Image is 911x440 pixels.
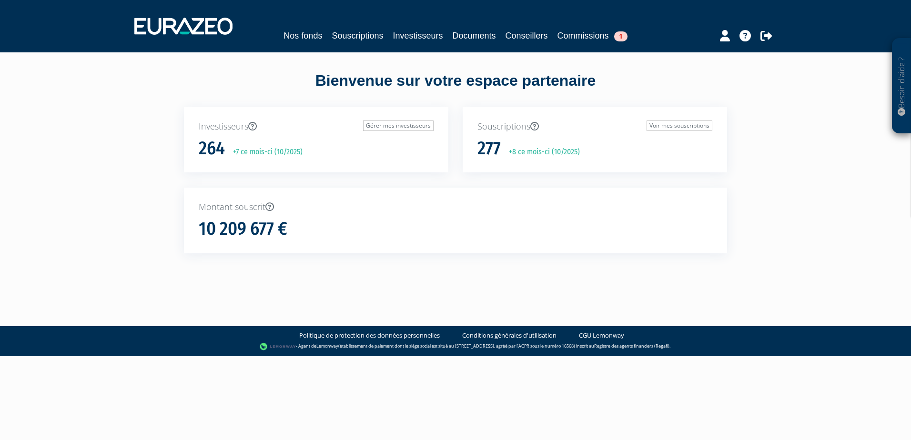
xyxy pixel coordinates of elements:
[462,331,557,340] a: Conditions générales d'utilisation
[477,120,712,133] p: Souscriptions
[579,331,624,340] a: CGU Lemonway
[226,147,303,158] p: +7 ce mois-ci (10/2025)
[199,201,712,213] p: Montant souscrit
[283,29,322,42] a: Nos fonds
[896,43,907,129] p: Besoin d'aide ?
[393,29,443,42] a: Investisseurs
[10,342,901,351] div: - Agent de (établissement de paiement dont le siège social est situé au [STREET_ADDRESS], agréé p...
[199,219,287,239] h1: 10 209 677 €
[502,147,580,158] p: +8 ce mois-ci (10/2025)
[614,31,628,41] span: 1
[299,331,440,340] a: Politique de protection des données personnelles
[199,120,434,133] p: Investisseurs
[177,70,734,107] div: Bienvenue sur votre espace partenaire
[594,343,669,349] a: Registre des agents financiers (Regafi)
[363,120,434,131] a: Gérer mes investisseurs
[557,29,628,42] a: Commissions1
[506,29,548,42] a: Conseillers
[332,29,383,42] a: Souscriptions
[260,342,296,351] img: logo-lemonway.png
[477,139,501,159] h1: 277
[134,18,233,35] img: 1732889491-logotype_eurazeo_blanc_rvb.png
[199,139,225,159] h1: 264
[316,343,338,349] a: Lemonway
[647,120,712,131] a: Voir mes souscriptions
[453,29,496,42] a: Documents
